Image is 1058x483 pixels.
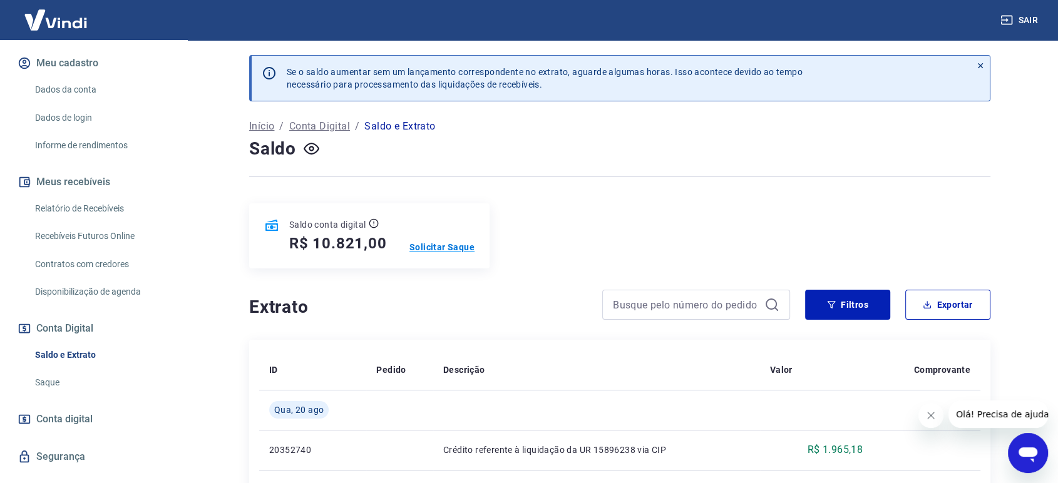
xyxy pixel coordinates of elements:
[30,223,172,249] a: Recebíveis Futuros Online
[289,233,387,253] h5: R$ 10.821,00
[30,105,172,131] a: Dados de login
[15,315,172,342] button: Conta Digital
[249,136,296,161] h4: Saldo
[805,290,890,320] button: Filtros
[15,443,172,470] a: Segurança
[613,295,759,314] input: Busque pelo número do pedido
[30,133,172,158] a: Informe de rendimentos
[1008,433,1048,473] iframe: Botão para abrir a janela de mensagens
[770,364,793,376] p: Valor
[15,168,172,196] button: Meus recebíveis
[30,252,172,277] a: Contratos com credores
[376,364,406,376] p: Pedido
[269,364,278,376] p: ID
[443,364,485,376] p: Descrição
[15,405,172,433] a: Conta digital
[289,119,350,134] a: Conta Digital
[279,119,284,134] p: /
[15,1,96,39] img: Vindi
[998,9,1043,32] button: Sair
[948,400,1048,428] iframe: Mensagem da empresa
[808,442,863,457] p: R$ 1.965,18
[30,77,172,103] a: Dados da conta
[914,364,970,376] p: Comprovante
[269,444,356,456] p: 20352740
[249,295,587,320] h4: Extrato
[15,49,172,77] button: Meu cadastro
[36,410,93,428] span: Conta digital
[918,403,943,428] iframe: Fechar mensagem
[30,196,172,221] a: Relatório de Recebíveis
[30,370,172,395] a: Saque
[409,241,475,253] a: Solicitar Saque
[355,119,359,134] p: /
[249,119,274,134] a: Início
[8,9,105,19] span: Olá! Precisa de ajuda?
[364,119,435,134] p: Saldo e Extrato
[30,342,172,368] a: Saldo e Extrato
[289,218,366,231] p: Saldo conta digital
[443,444,750,456] p: Crédito referente à liquidação da UR 15896238 via CIP
[287,66,803,91] p: Se o saldo aumentar sem um lançamento correspondente no extrato, aguarde algumas horas. Isso acon...
[905,290,990,320] button: Exportar
[30,279,172,305] a: Disponibilização de agenda
[274,404,324,416] span: Qua, 20 ago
